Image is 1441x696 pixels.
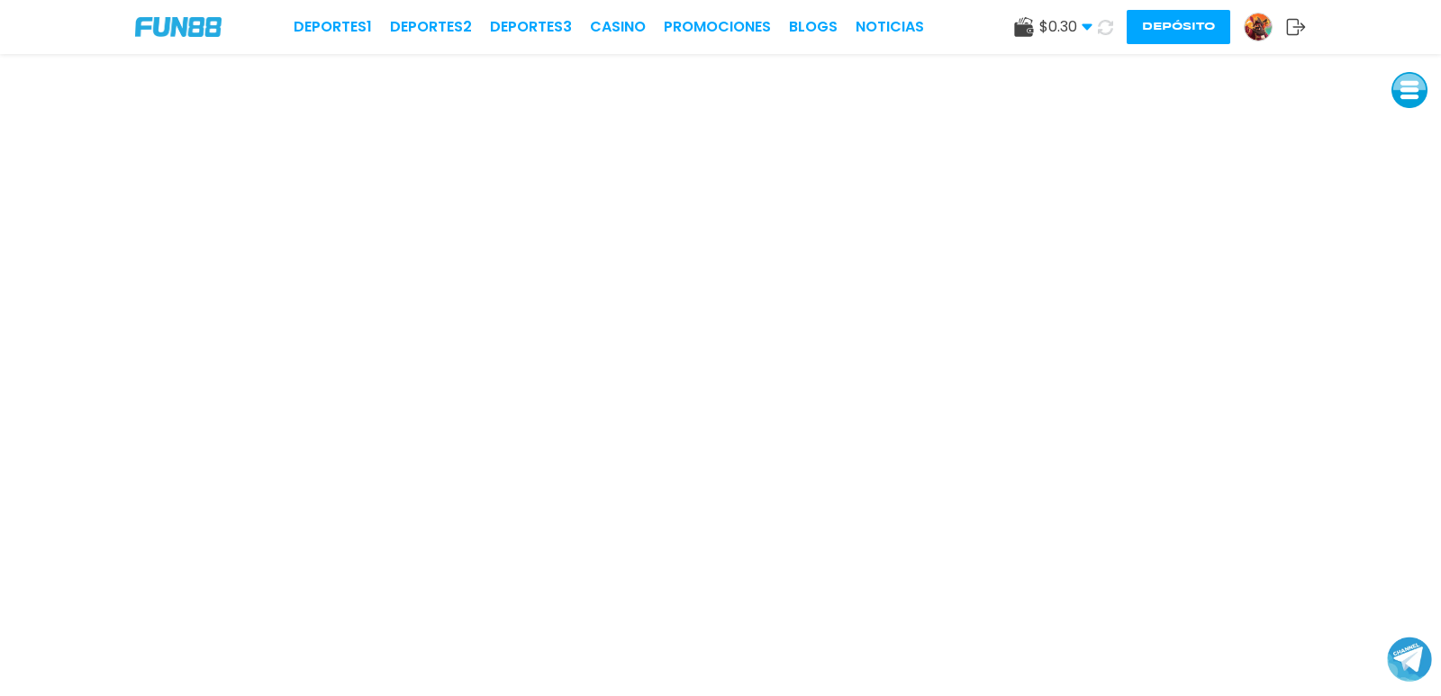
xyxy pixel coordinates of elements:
img: Avatar [1245,14,1272,41]
a: NOTICIAS [856,16,924,38]
a: Deportes2 [390,16,472,38]
span: $ 0.30 [1039,16,1092,38]
a: CASINO [590,16,646,38]
a: BLOGS [789,16,838,38]
a: Promociones [664,16,771,38]
button: Depósito [1127,10,1230,44]
button: Join telegram channel [1387,636,1432,682]
img: Company Logo [135,17,222,36]
a: Deportes3 [490,16,572,38]
a: Avatar [1244,13,1286,41]
a: Deportes1 [294,16,372,38]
